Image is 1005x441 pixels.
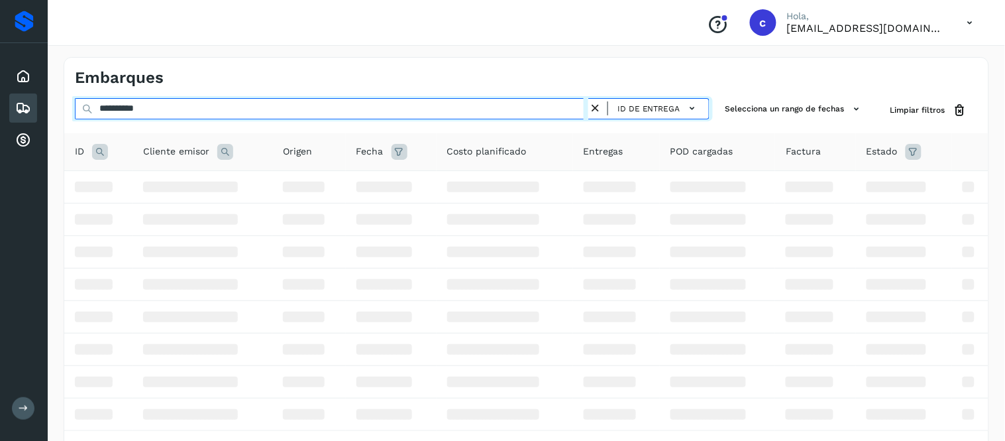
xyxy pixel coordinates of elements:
[880,98,978,123] button: Limpiar filtros
[786,145,821,158] span: Factura
[670,145,733,158] span: POD cargadas
[613,99,704,118] button: ID de entrega
[787,11,946,22] p: Hola,
[75,145,84,158] span: ID
[143,145,209,158] span: Cliente emisor
[356,145,384,158] span: Fecha
[867,145,898,158] span: Estado
[584,145,623,158] span: Entregas
[890,104,945,116] span: Limpiar filtros
[9,125,37,155] div: Cuentas por cobrar
[75,68,164,88] h4: Embarques
[720,98,869,120] button: Selecciona un rango de fechas
[283,145,312,158] span: Origen
[617,103,680,115] span: ID de entrega
[9,94,37,123] div: Embarques
[9,62,37,91] div: Inicio
[787,22,946,34] p: cobranza@tms.com.mx
[447,145,527,158] span: Costo planificado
